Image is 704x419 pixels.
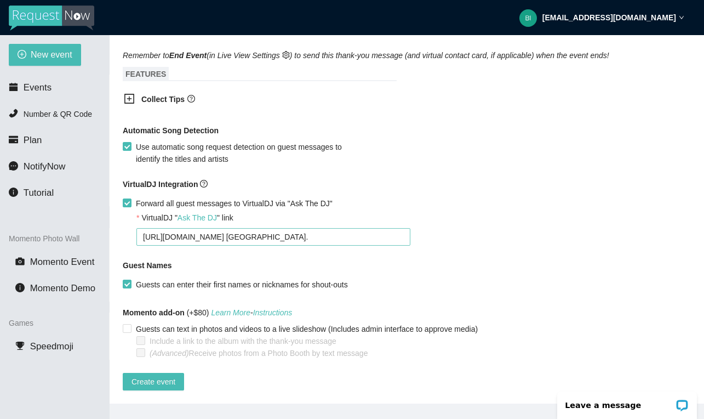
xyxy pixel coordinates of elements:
[9,82,18,92] span: calendar
[145,335,341,347] span: Include a link to the album with the thank-you message
[9,109,18,118] span: phone
[30,283,95,293] span: Momento Demo
[131,323,482,335] span: Guests can text in photos and videos to a live slideshow (Includes admin interface to approve media)
[169,51,207,60] b: End Event
[679,15,684,20] span: down
[18,50,26,60] span: plus-circle
[9,44,81,66] button: plus-circleNew event
[519,9,537,27] img: b573f13d72a41b61daee4edec3c6a9f1
[123,261,171,270] b: Guest Names
[178,213,217,222] a: Ask The DJ
[123,180,198,189] b: VirtualDJ Integration
[141,212,233,224] div: VirtualDJ " " link
[131,376,175,388] span: Create event
[30,341,73,352] span: Speedmoji
[211,308,292,317] i: -
[253,308,293,317] a: Instructions
[141,95,185,104] b: Collect Tips
[131,197,337,209] span: Forward all guest messages to VirtualDJ via "Ask The DJ"
[15,283,25,292] span: info-circle
[550,384,704,419] iframe: LiveChat chat widget
[187,95,195,103] span: question-circle
[30,257,95,267] span: Momento Event
[145,347,372,359] span: Receive photos from a Photo Booth by text message
[123,67,169,81] span: FEATURES
[115,87,389,114] div: Collect Tipsquestion-circle
[24,135,42,145] span: Plan
[150,349,189,358] i: (Advanced)
[24,110,92,118] span: Number & QR Code
[124,93,135,104] span: plus-square
[200,180,208,188] span: question-circle
[123,51,609,60] i: Remember to (in Live View Settings ) to send this thank-you message (and virtual contact card, if...
[9,161,18,171] span: message
[123,373,184,390] button: Create event
[123,308,185,317] b: Momento add-on
[9,188,18,197] span: info-circle
[9,5,94,31] img: RequestNow
[9,135,18,144] span: credit-card
[211,308,250,317] a: Learn More
[24,82,51,93] span: Events
[282,51,290,59] span: setting
[136,228,410,246] textarea: [URL][DOMAIN_NAME] [GEOGRAPHIC_DATA].
[24,161,65,172] span: NotifyNow
[542,13,676,22] strong: [EMAIL_ADDRESS][DOMAIN_NAME]
[131,279,352,291] span: Guests can enter their first names or nicknames for shout-outs
[24,188,54,198] span: Tutorial
[123,124,219,137] b: Automatic Song Detection
[15,257,25,266] span: camera
[123,307,292,319] span: (+$80)
[15,341,25,350] span: trophy
[131,141,359,165] span: Use automatic song request detection on guest messages to identify the titles and artists
[31,48,72,61] span: New event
